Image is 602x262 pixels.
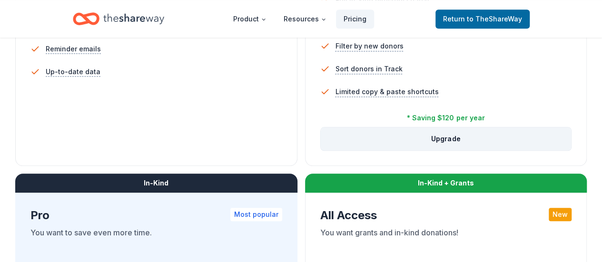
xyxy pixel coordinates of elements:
[226,8,374,30] nav: Main
[336,63,403,75] span: Sort donors in Track
[336,86,439,97] span: Limited copy & paste shortcuts
[46,43,101,55] span: Reminder emails
[336,10,374,29] a: Pricing
[305,174,587,193] div: In-Kind + Grants
[15,174,297,193] div: In-Kind
[320,227,572,253] div: You want grants and in-kind donations!
[435,10,530,29] a: Returnto TheShareWay
[336,40,404,52] span: Filter by new donors
[230,208,282,221] div: Most popular
[30,227,282,253] div: You want to save even more time.
[407,112,484,124] div: * Saving $120 per year
[73,8,164,30] a: Home
[549,208,572,221] div: New
[467,15,522,23] span: to TheShareWay
[30,208,282,223] div: Pro
[443,13,522,25] span: Return
[46,66,100,78] span: Up-to-date data
[320,208,572,223] div: All Access
[276,10,334,29] button: Resources
[226,10,274,29] button: Product
[321,127,572,150] button: Upgrade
